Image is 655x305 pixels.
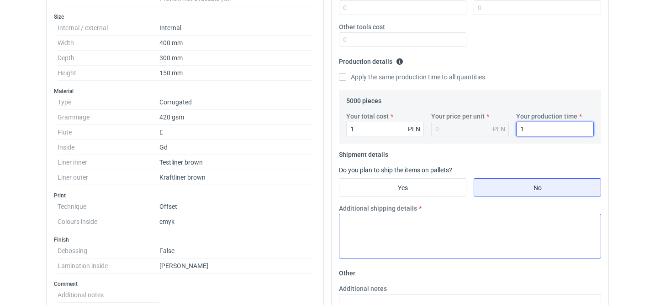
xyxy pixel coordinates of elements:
label: Yes [339,178,466,196]
div: PLN [408,124,420,134]
dd: [PERSON_NAME] [159,258,312,274]
dd: 400 mm [159,36,312,51]
dt: Width [58,36,159,51]
label: Additional shipping details [339,204,417,213]
h3: Print [54,192,316,199]
dd: Corrugated [159,95,312,110]
h3: Material [54,88,316,95]
label: Do you plan to ship the items on pallets? [339,166,452,174]
dt: Additional notes [58,288,159,303]
dd: Offset [159,199,312,214]
legend: 5000 pieces [346,93,381,104]
dt: Height [58,66,159,81]
dt: Liner inner [58,155,159,170]
label: Apply the same production time to all quantities [339,72,485,82]
label: No [474,178,601,196]
dd: False [159,243,312,258]
dt: Depth [58,51,159,66]
dt: Internal / external [58,21,159,36]
dt: Inside [58,140,159,155]
div: PLN [493,124,505,134]
dd: Testliner brown [159,155,312,170]
label: Your total cost [346,112,389,121]
dt: Debossing [58,243,159,258]
label: Additional notes [339,284,387,293]
dd: E [159,125,312,140]
dd: cmyk [159,214,312,229]
dd: Kraftliner brown [159,170,312,185]
dt: Lamination inside [58,258,159,274]
dd: 420 gsm [159,110,312,125]
dt: Grammage [58,110,159,125]
label: Your production time [516,112,577,121]
dt: Flute [58,125,159,140]
input: 0 [339,32,466,47]
dt: Technique [58,199,159,214]
input: 0 [474,0,601,15]
input: 0 [339,0,466,15]
dd: Internal [159,21,312,36]
label: Other tools cost [339,22,385,31]
dd: 300 mm [159,51,312,66]
h3: Size [54,13,316,21]
h3: Finish [54,236,316,243]
legend: Other [339,266,355,277]
legend: Production details [339,54,403,65]
h3: Comment [54,280,316,288]
dd: 150 mm [159,66,312,81]
legend: Shipment details [339,147,388,158]
label: Your price per unit [431,112,485,121]
input: 0 [346,122,424,136]
dd: Gd [159,140,312,155]
dt: Colours inside [58,214,159,229]
dt: Liner outer [58,170,159,185]
input: 0 [516,122,594,136]
dt: Type [58,95,159,110]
